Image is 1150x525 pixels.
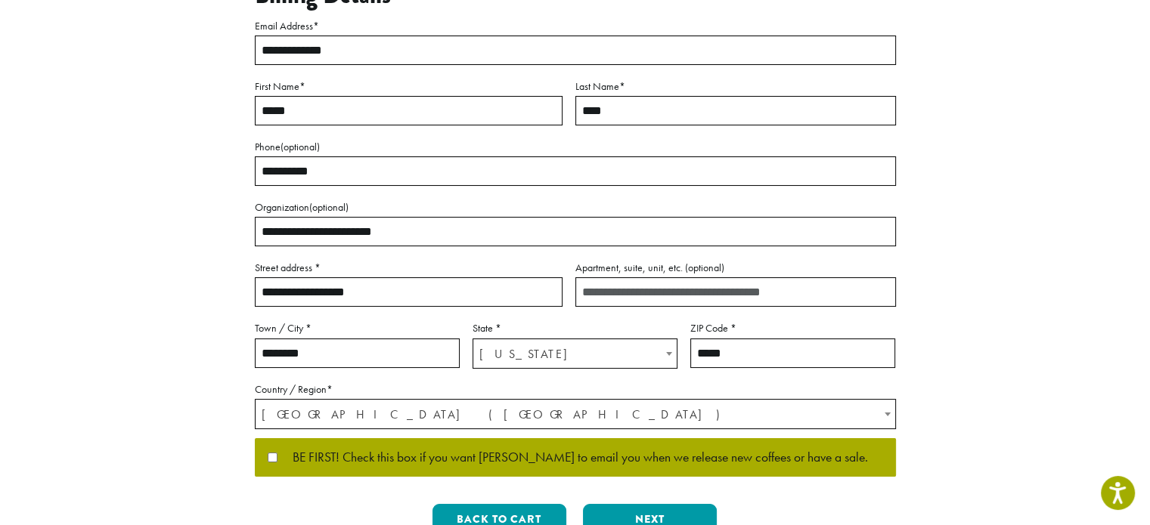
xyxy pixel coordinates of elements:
span: (optional) [685,261,724,274]
span: (optional) [309,200,349,214]
label: State [473,319,677,338]
label: Street address [255,258,563,277]
span: (optional) [281,140,320,153]
label: Town / City [255,319,460,338]
span: State [473,338,677,369]
label: Organization [255,198,896,217]
input: BE FIRST! Check this box if you want [PERSON_NAME] to email you when we release new coffees or ha... [268,452,277,462]
label: Apartment, suite, unit, etc. [575,258,896,277]
label: Email Address [255,17,896,36]
span: Country / Region [255,399,896,429]
label: Last Name [575,77,896,96]
label: First Name [255,77,563,96]
span: Washington [473,339,677,369]
span: BE FIRST! Check this box if you want [PERSON_NAME] to email you when we release new coffees or ha... [277,451,868,465]
label: ZIP Code [690,319,895,338]
span: United States (US) [256,400,895,429]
